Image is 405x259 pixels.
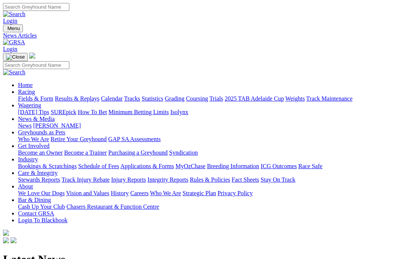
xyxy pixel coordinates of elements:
img: twitter.svg [10,237,16,243]
a: Tracks [124,95,140,102]
span: Menu [7,26,20,31]
a: Racing [18,89,35,95]
a: Login [3,18,17,24]
img: Search [3,11,25,18]
img: logo-grsa-white.png [3,230,9,236]
a: Vision and Values [66,190,109,196]
a: News [18,122,31,129]
a: Stewards Reports [18,176,60,183]
div: Get Involved [18,149,402,156]
a: Track Maintenance [306,95,352,102]
a: News Articles [3,32,402,39]
a: Applications & Forms [120,163,174,169]
img: logo-grsa-white.png [29,53,35,59]
a: We Love Our Dogs [18,190,64,196]
input: Search [3,61,69,69]
a: Isolynx [170,109,188,115]
a: Integrity Reports [147,176,188,183]
a: Bar & Dining [18,197,51,203]
a: [DATE] Tips [18,109,49,115]
div: Wagering [18,109,402,116]
img: Search [3,69,25,76]
a: Grading [165,95,184,102]
a: Statistics [142,95,163,102]
a: 2025 TAB Adelaide Cup [225,95,284,102]
a: Weights [285,95,305,102]
a: History [111,190,129,196]
a: Injury Reports [111,176,146,183]
div: Care & Integrity [18,176,402,183]
a: Race Safe [298,163,322,169]
div: Racing [18,95,402,102]
a: SUREpick [51,109,76,115]
a: Wagering [18,102,41,108]
a: News & Media [18,116,55,122]
a: Stay On Track [261,176,295,183]
a: Fields & Form [18,95,53,102]
div: Industry [18,163,402,170]
a: Privacy Policy [217,190,253,196]
a: Home [18,82,33,88]
button: Toggle navigation [3,53,28,61]
div: News & Media [18,122,402,129]
button: Toggle navigation [3,24,23,32]
a: Syndication [169,149,198,156]
a: Track Injury Rebate [61,176,109,183]
img: facebook.svg [3,237,9,243]
a: Breeding Information [207,163,259,169]
a: Cash Up Your Club [18,203,65,210]
a: How To Bet [78,109,107,115]
a: ICG Outcomes [261,163,297,169]
a: Strategic Plan [183,190,216,196]
a: Who We Are [150,190,181,196]
a: Purchasing a Greyhound [108,149,168,156]
a: Industry [18,156,38,163]
a: Care & Integrity [18,170,58,176]
a: Fact Sheets [232,176,259,183]
a: Chasers Restaurant & Function Centre [66,203,159,210]
div: About [18,190,402,197]
a: Calendar [101,95,123,102]
a: [PERSON_NAME] [33,122,81,129]
img: GRSA [3,39,25,46]
a: Get Involved [18,143,49,149]
a: Contact GRSA [18,210,54,217]
div: Greyhounds as Pets [18,136,402,143]
a: Results & Replays [55,95,99,102]
input: Search [3,3,69,11]
a: Become an Owner [18,149,63,156]
a: About [18,183,33,190]
a: Become a Trainer [64,149,107,156]
a: Minimum Betting Limits [108,109,169,115]
a: Coursing [186,95,208,102]
a: Login To Blackbook [18,217,67,223]
a: Login [3,46,17,52]
a: Bookings & Scratchings [18,163,76,169]
a: MyOzChase [175,163,205,169]
a: Greyhounds as Pets [18,129,65,136]
img: Close [6,54,25,60]
a: Rules & Policies [190,176,230,183]
a: Trials [209,95,223,102]
a: GAP SA Assessments [108,136,161,142]
a: Who We Are [18,136,49,142]
a: Retire Your Greyhound [51,136,107,142]
a: Schedule of Fees [78,163,119,169]
a: Careers [130,190,148,196]
div: Bar & Dining [18,203,402,210]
